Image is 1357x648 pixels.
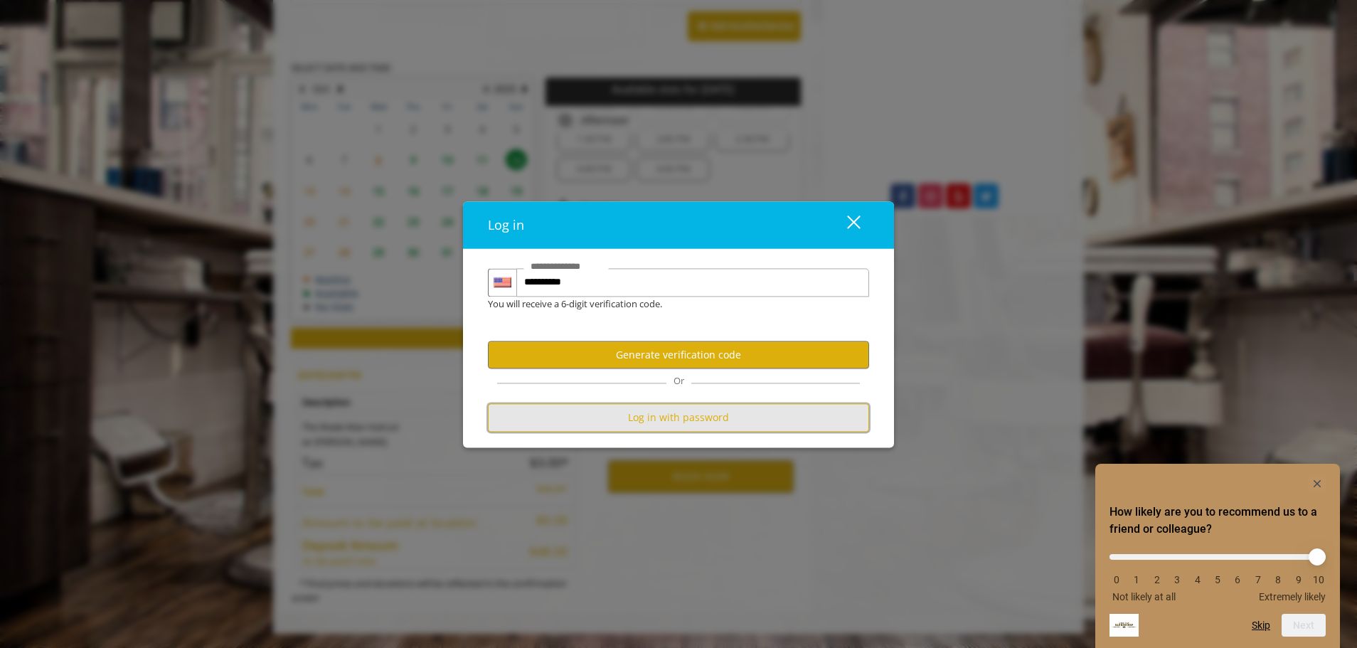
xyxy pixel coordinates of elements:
[1109,543,1326,602] div: How likely are you to recommend us to a friend or colleague? Select an option from 0 to 10, with ...
[1191,574,1205,585] li: 4
[1309,475,1326,492] button: Hide survey
[1109,574,1124,585] li: 0
[1109,504,1326,538] h2: How likely are you to recommend us to a friend or colleague? Select an option from 0 to 10, with ...
[1292,574,1306,585] li: 9
[1112,591,1176,602] span: Not likely at all
[1109,475,1326,637] div: How likely are you to recommend us to a friend or colleague? Select an option from 0 to 10, with ...
[488,404,869,432] button: Log in with password
[1252,620,1270,631] button: Skip
[1150,574,1164,585] li: 2
[666,375,691,388] span: Or
[488,268,516,297] div: Country
[1311,574,1326,585] li: 10
[488,216,524,233] span: Log in
[1282,614,1326,637] button: Next question
[1251,574,1265,585] li: 7
[1271,574,1285,585] li: 8
[1170,574,1184,585] li: 3
[1259,591,1326,602] span: Extremely likely
[488,341,869,369] button: Generate verification code
[831,214,859,235] div: close dialog
[821,211,869,240] button: close dialog
[1230,574,1245,585] li: 6
[1210,574,1225,585] li: 5
[1129,574,1144,585] li: 1
[477,297,858,312] div: You will receive a 6-digit verification code.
